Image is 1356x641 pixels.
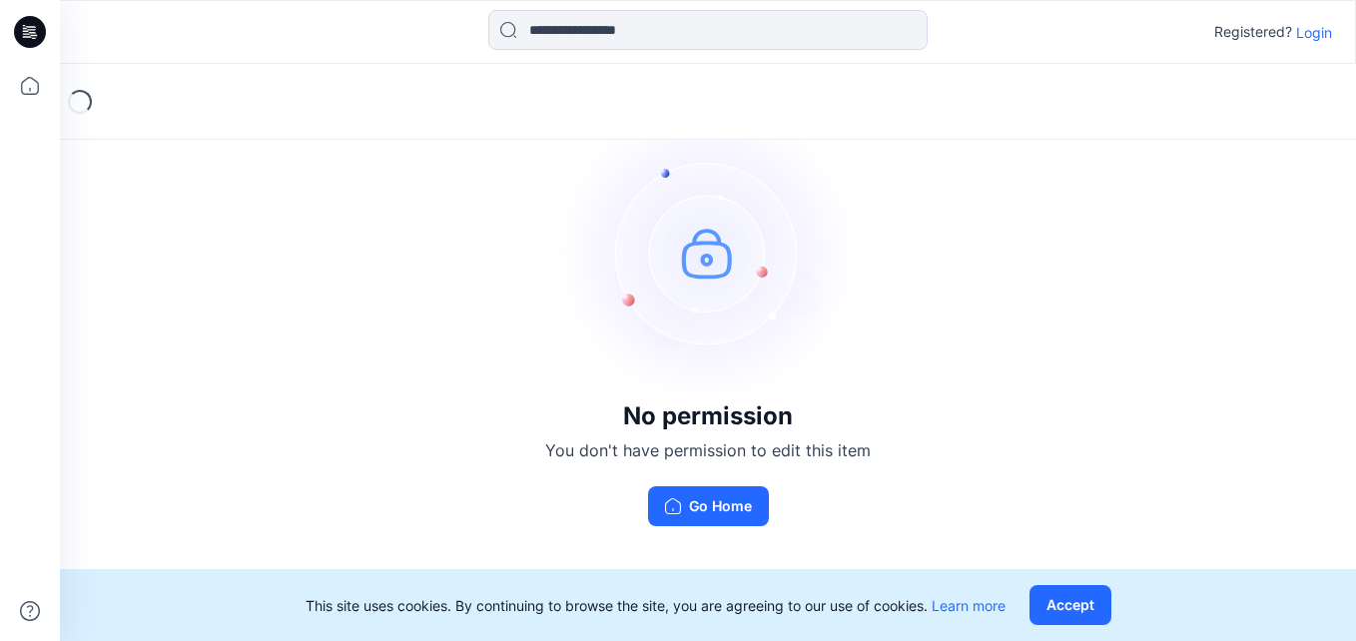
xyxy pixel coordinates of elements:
[306,595,1006,616] p: This site uses cookies. By continuing to browse the site, you are agreeing to our use of cookies.
[545,402,871,430] h3: No permission
[1029,585,1111,625] button: Accept
[648,486,769,526] button: Go Home
[932,597,1006,614] a: Learn more
[545,438,871,462] p: You don't have permission to edit this item
[1214,20,1292,44] p: Registered?
[558,103,858,402] img: no-perm.svg
[1296,22,1332,43] p: Login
